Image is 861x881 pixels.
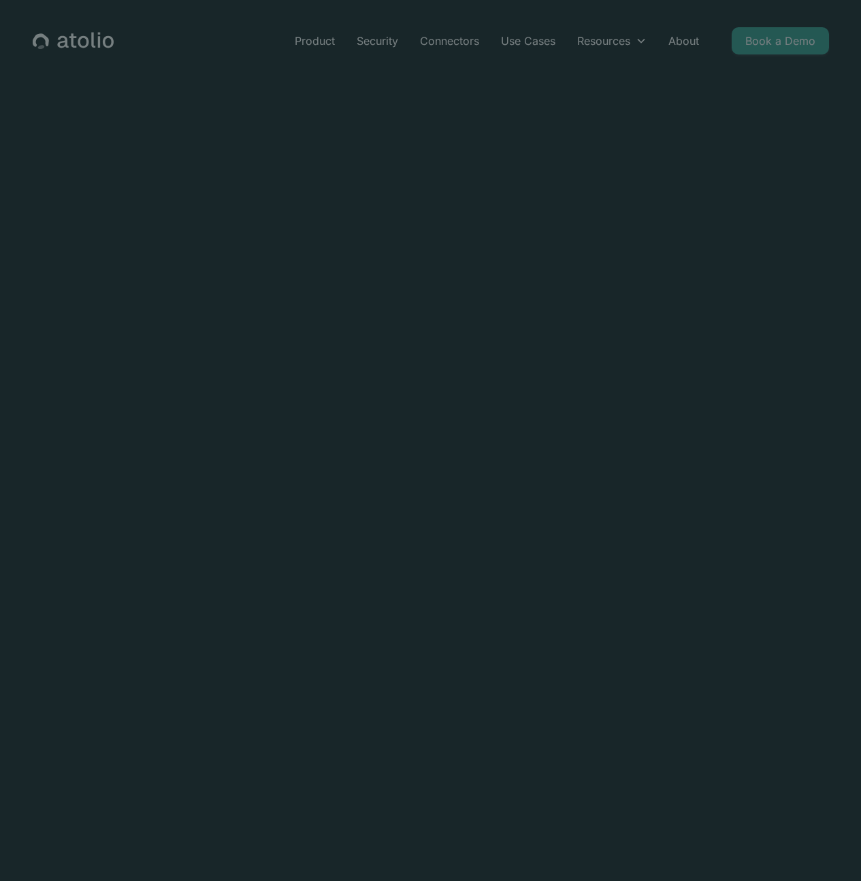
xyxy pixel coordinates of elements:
div: Resources [566,27,657,54]
a: About [657,27,710,54]
a: Use Cases [490,27,566,54]
a: home [33,32,114,50]
a: Security [346,27,409,54]
a: Book a Demo [732,27,829,54]
a: Connectors [409,27,490,54]
div: Resources [577,33,630,49]
a: Product [284,27,346,54]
